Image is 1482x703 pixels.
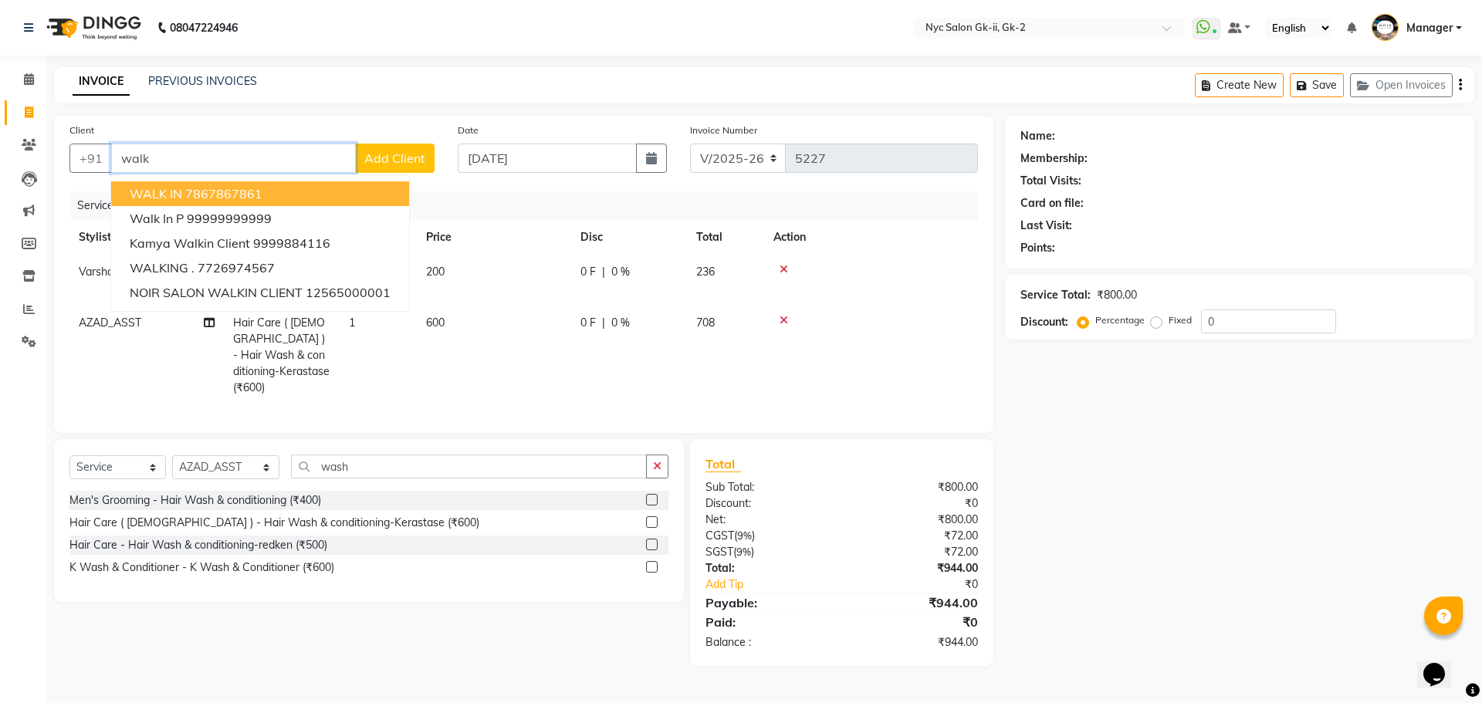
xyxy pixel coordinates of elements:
[1290,73,1344,97] button: Save
[253,235,330,251] ngb-highlight: 9999884116
[1020,287,1091,303] div: Service Total:
[736,546,751,558] span: 9%
[696,265,715,279] span: 236
[841,613,989,631] div: ₹0
[69,220,224,255] th: Stylist
[841,528,989,544] div: ₹72.00
[694,544,841,560] div: ( )
[1020,218,1072,234] div: Last Visit:
[1020,240,1055,256] div: Points:
[694,560,841,576] div: Total:
[349,316,355,330] span: 1
[71,191,990,220] div: Services
[1095,313,1145,327] label: Percentage
[764,220,978,255] th: Action
[694,495,841,512] div: Discount:
[580,315,596,331] span: 0 F
[130,260,195,275] span: WALKING .
[233,316,330,394] span: Hair Care ( [DEMOGRAPHIC_DATA] ) - Hair Wash & conditioning-Kerastase (₹600)
[1020,150,1088,167] div: Membership:
[1020,314,1068,330] div: Discount:
[841,634,989,651] div: ₹944.00
[1169,313,1192,327] label: Fixed
[170,6,238,49] b: 08047224946
[705,545,733,559] span: SGST
[417,220,571,255] th: Price
[1350,73,1453,97] button: Open Invoices
[571,220,687,255] th: Disc
[130,211,184,226] span: walk in p
[198,260,275,275] ngb-highlight: 7726974567
[111,144,356,173] input: Search by Name/Mobile/Email/Code
[69,559,334,576] div: K Wash & Conditioner - K Wash & Conditioner (₹600)
[1020,195,1084,211] div: Card on file:
[696,316,715,330] span: 708
[694,528,841,544] div: ( )
[39,6,145,49] img: logo
[694,593,841,612] div: Payable:
[602,315,605,331] span: |
[69,144,113,173] button: +91
[694,576,866,593] a: Add Tip
[705,456,741,472] span: Total
[694,479,841,495] div: Sub Total:
[69,123,94,137] label: Client
[291,455,648,478] input: Search or Scan
[148,74,257,88] a: PREVIOUS INVOICES
[130,235,250,251] span: Kamya Walkin Client
[73,68,130,96] a: INVOICE
[611,264,630,280] span: 0 %
[69,537,327,553] div: Hair Care - Hair Wash & conditioning-redken (₹500)
[69,515,479,531] div: Hair Care ( [DEMOGRAPHIC_DATA] ) - Hair Wash & conditioning-Kerastase (₹600)
[130,285,303,300] span: NOIR SALON WALKIN CLIENT
[694,512,841,528] div: Net:
[79,316,141,330] span: AZAD_ASST
[841,512,989,528] div: ₹800.00
[841,495,989,512] div: ₹0
[841,544,989,560] div: ₹72.00
[580,264,596,280] span: 0 F
[426,316,445,330] span: 600
[364,150,425,166] span: Add Client
[426,265,445,279] span: 200
[1020,173,1081,189] div: Total Visits:
[694,634,841,651] div: Balance :
[1097,287,1137,303] div: ₹800.00
[690,123,757,137] label: Invoice Number
[1020,128,1055,144] div: Name:
[705,529,734,542] span: CGST
[841,560,989,576] div: ₹944.00
[1195,73,1284,97] button: Create New
[69,492,321,509] div: Men's Grooming - Hair Wash & conditioning (₹400)
[355,144,435,173] button: Add Client
[130,186,182,201] span: WALK IN
[306,285,391,300] ngb-highlight: 12565000001
[866,576,989,593] div: ₹0
[187,211,272,226] ngb-highlight: 99999999999
[185,186,262,201] ngb-highlight: 7867867861
[1372,14,1399,41] img: Manager
[79,265,113,279] span: Varsha
[694,613,841,631] div: Paid:
[737,529,752,542] span: 9%
[841,593,989,612] div: ₹944.00
[1417,641,1467,688] iframe: chat widget
[602,264,605,280] span: |
[687,220,764,255] th: Total
[841,479,989,495] div: ₹800.00
[611,315,630,331] span: 0 %
[458,123,479,137] label: Date
[1406,20,1453,36] span: Manager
